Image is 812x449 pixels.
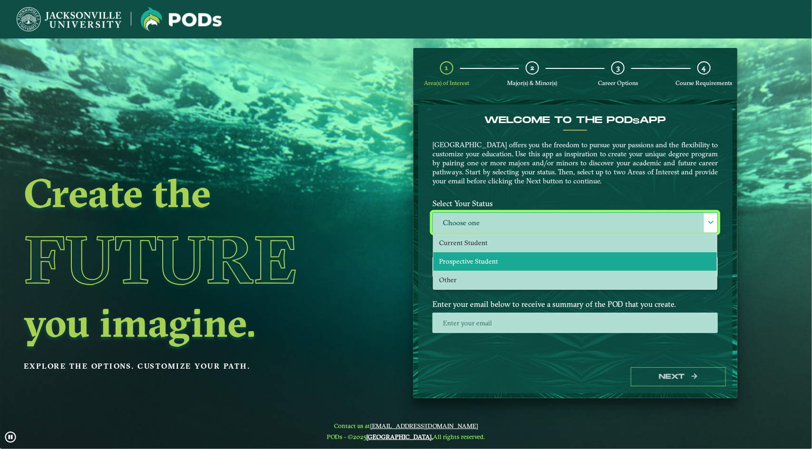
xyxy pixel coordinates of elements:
label: Select Your Status [425,195,725,212]
a: [EMAIL_ADDRESS][DOMAIN_NAME] [370,422,478,430]
span: Prospective Student [439,257,498,266]
label: Choose one [433,213,717,233]
span: Course Requirements [675,79,732,86]
li: Prospective Student [433,252,717,271]
h1: Future [24,216,342,303]
a: [GEOGRAPHIC_DATA]. [367,433,433,440]
h4: Welcome to the POD app [432,115,718,126]
span: 1 [445,63,448,72]
label: Select Your Area(s) of Interest [425,239,725,257]
sup: ⋆ [432,278,436,285]
h2: Create the [24,173,342,213]
h2: you imagine. [24,303,342,343]
p: Maximum 2 selections are allowed [432,280,718,289]
img: Jacksonville University logo [17,7,121,31]
p: [GEOGRAPHIC_DATA] offers you the freedom to pursue your passions and the flexibility to customize... [432,140,718,185]
span: Major(s) & Minor(s) [507,79,557,86]
span: Current Student [439,239,488,247]
input: Enter your email [432,313,718,333]
span: Contact us at [327,422,485,430]
span: Career Options [598,79,638,86]
li: Current Student [433,234,717,252]
span: Area(s) of Interest [424,79,469,86]
span: PODs - ©2025 All rights reserved. [327,433,485,440]
span: 3 [616,63,620,72]
img: Jacksonville University logo [141,7,222,31]
span: 2 [530,63,534,72]
label: Enter your email below to receive a summary of the POD that you create. [425,295,725,313]
button: Next [631,367,726,387]
span: 4 [702,63,706,72]
sub: s [633,117,639,126]
span: Other [439,276,457,284]
p: Explore the options. Customize your path. [24,359,342,373]
li: Other [433,271,717,289]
